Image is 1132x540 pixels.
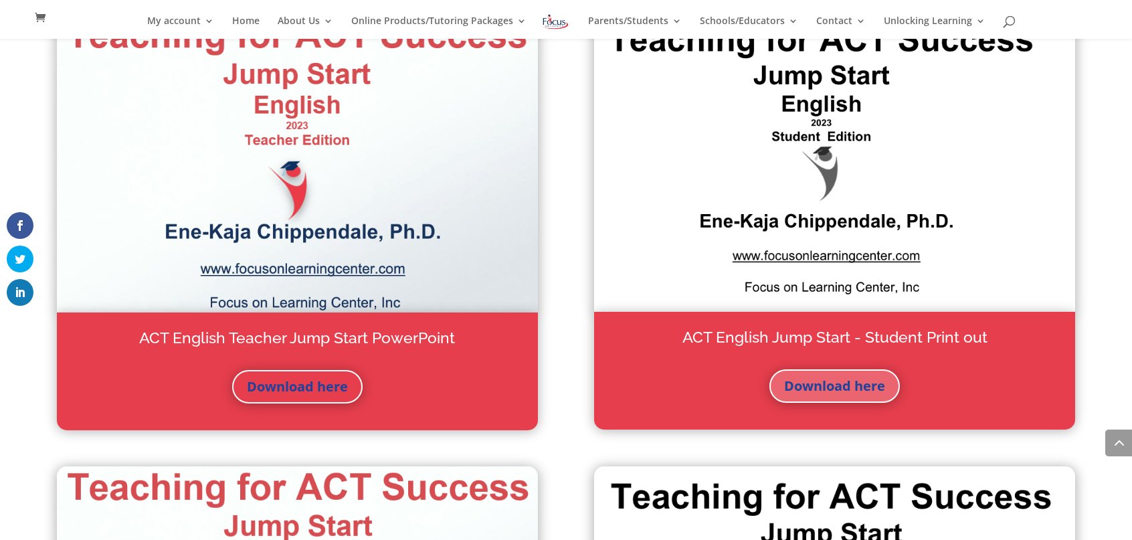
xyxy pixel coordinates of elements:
[594,13,1076,312] img: Screenshot 2023-06-22 at 11.37.01 AM
[541,12,569,31] img: Focus on Learning
[232,370,363,403] a: Download here
[621,326,1049,356] h2: ACT English Jump Start - Student Print out
[84,327,512,357] h2: ACT English Teacher Jump Start PowerPoint
[147,16,214,39] a: My account
[57,13,539,312] img: Screenshot 2023-06-22 at 11.38.04 AM
[351,16,527,39] a: Online Products/Tutoring Packages
[700,16,798,39] a: Schools/Educators
[588,16,682,39] a: Parents/Students
[884,16,985,39] a: Unlocking Learning
[816,16,866,39] a: Contact
[232,16,260,39] a: Home
[769,369,900,403] a: Download here
[278,16,333,39] a: About Us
